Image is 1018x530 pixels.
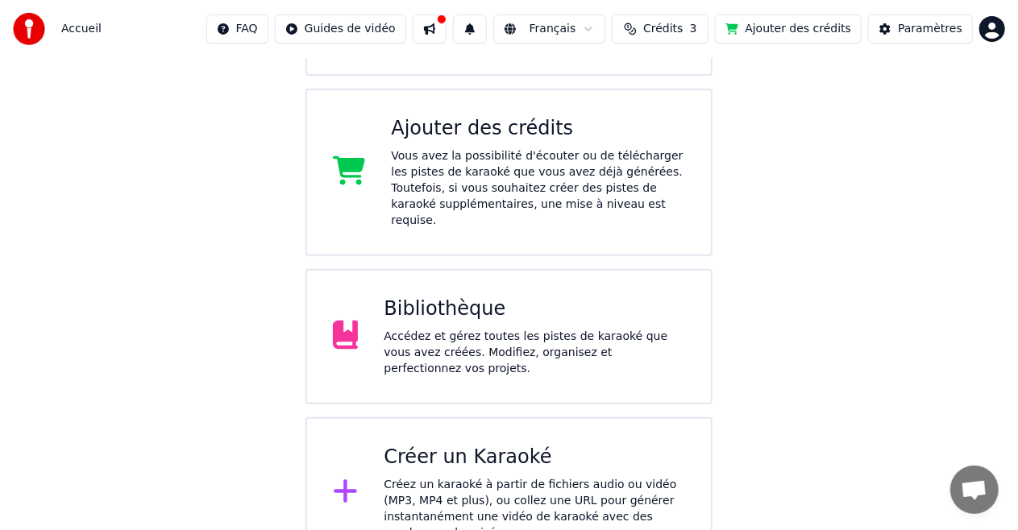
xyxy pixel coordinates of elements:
[391,148,685,229] div: Vous avez la possibilité d'écouter ou de télécharger les pistes de karaoké que vous avez déjà gén...
[868,14,973,43] button: Paramètres
[384,329,685,377] div: Accédez et gérez toutes les pistes de karaoké que vous avez créées. Modifiez, organisez et perfec...
[391,116,685,142] div: Ajouter des crédits
[898,21,962,37] div: Paramètres
[715,14,862,43] button: Ajouter des crédits
[13,13,45,45] img: youka
[61,21,102,37] nav: breadcrumb
[206,14,268,43] button: FAQ
[612,14,708,43] button: Crédits3
[690,21,697,37] span: 3
[384,296,685,322] div: Bibliothèque
[275,14,406,43] button: Guides de vidéo
[950,466,999,514] div: Ouvrir le chat
[384,445,685,470] div: Créer un Karaoké
[643,21,683,37] span: Crédits
[61,21,102,37] span: Accueil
